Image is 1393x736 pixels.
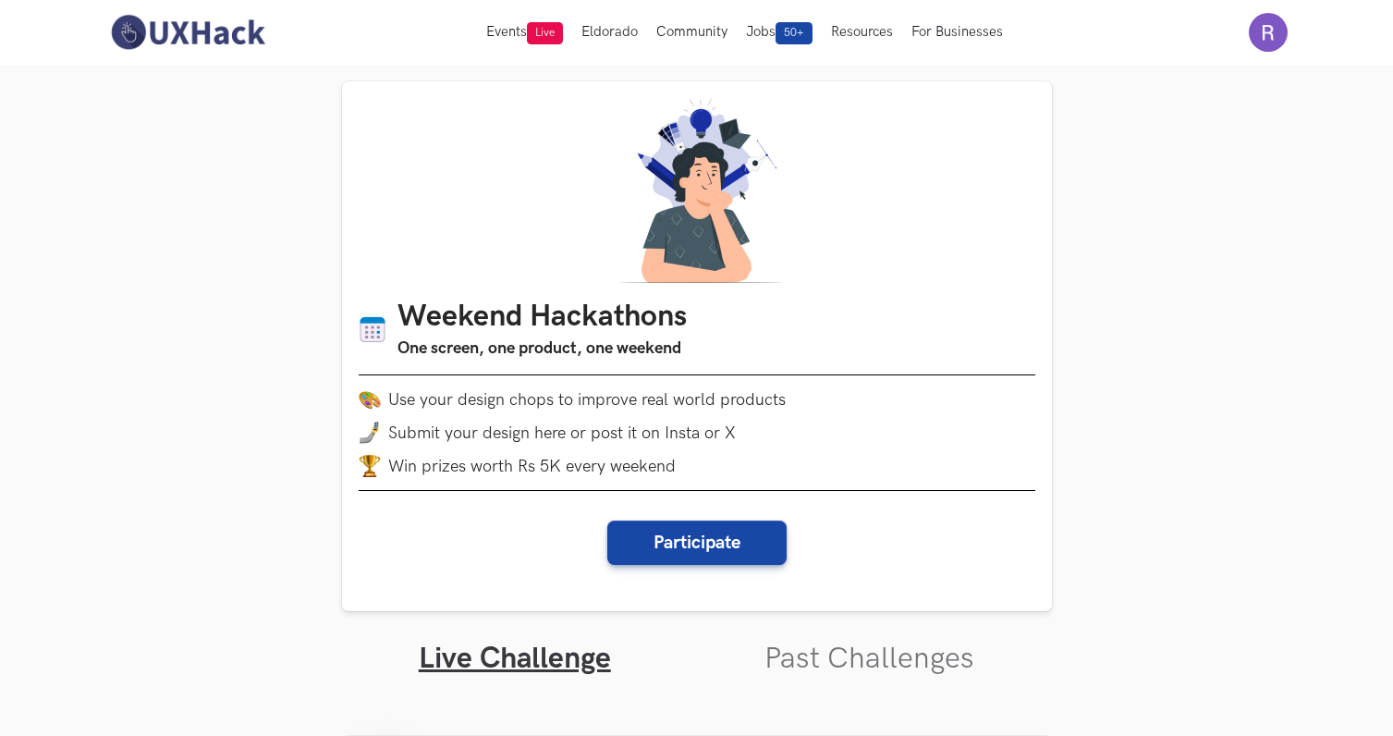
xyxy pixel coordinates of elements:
span: Live [527,22,563,44]
img: palette.png [359,388,381,411]
img: Calendar icon [359,315,386,344]
h3: One screen, one product, one weekend [397,336,687,362]
img: trophy.png [359,455,381,477]
img: mobile-in-hand.png [359,422,381,444]
li: Use your design chops to improve real world products [359,388,1035,411]
span: Submit your design here or post it on Insta or X [388,423,736,443]
img: UXHack-logo.png [105,13,270,52]
img: A designer thinking [608,98,786,283]
ul: Tabs Interface [342,611,1052,677]
img: Your profile pic [1249,13,1288,52]
a: Past Challenges [764,641,974,677]
h1: Weekend Hackathons [397,300,687,336]
span: 50+ [776,22,813,44]
li: Win prizes worth Rs 5K every weekend [359,455,1035,477]
a: Live Challenge [419,641,611,677]
button: Participate [607,521,787,565]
